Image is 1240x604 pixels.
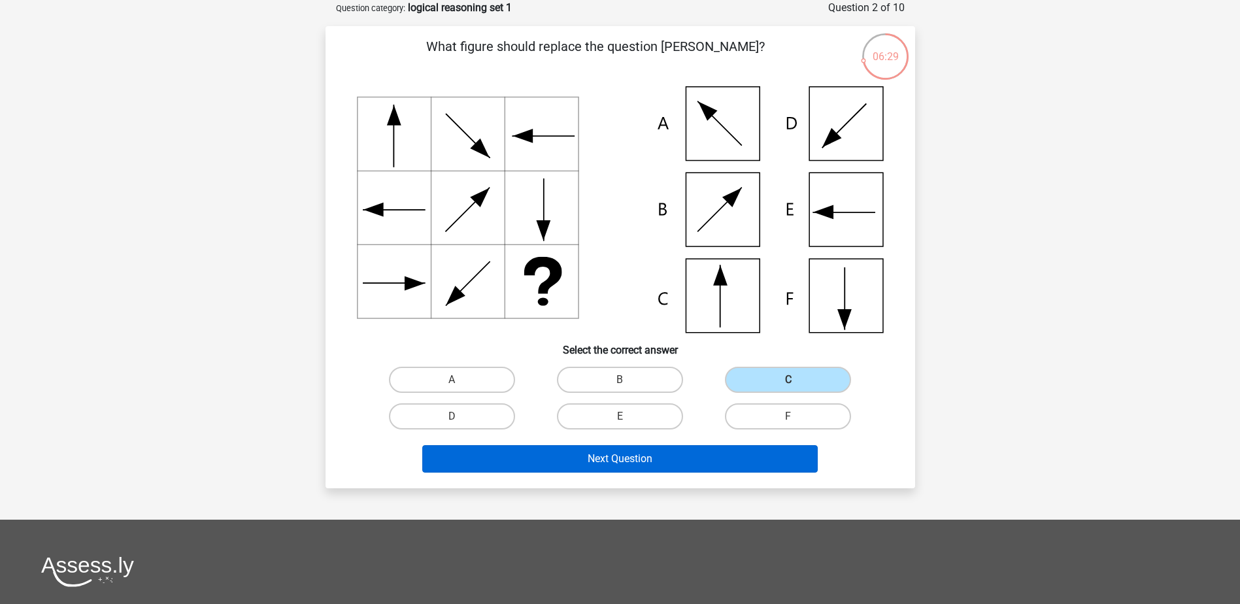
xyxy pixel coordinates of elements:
button: Next Question [422,445,818,473]
div: 06:29 [861,32,910,65]
label: C [725,367,851,393]
label: D [389,403,515,429]
label: F [725,403,851,429]
label: E [557,403,683,429]
p: What figure should replace the question [PERSON_NAME]? [346,37,845,76]
strong: logical reasoning set 1 [408,1,512,14]
label: B [557,367,683,393]
label: A [389,367,515,393]
small: Question category: [336,3,405,13]
img: Assessly logo [41,556,134,587]
h6: Select the correct answer [346,333,894,356]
